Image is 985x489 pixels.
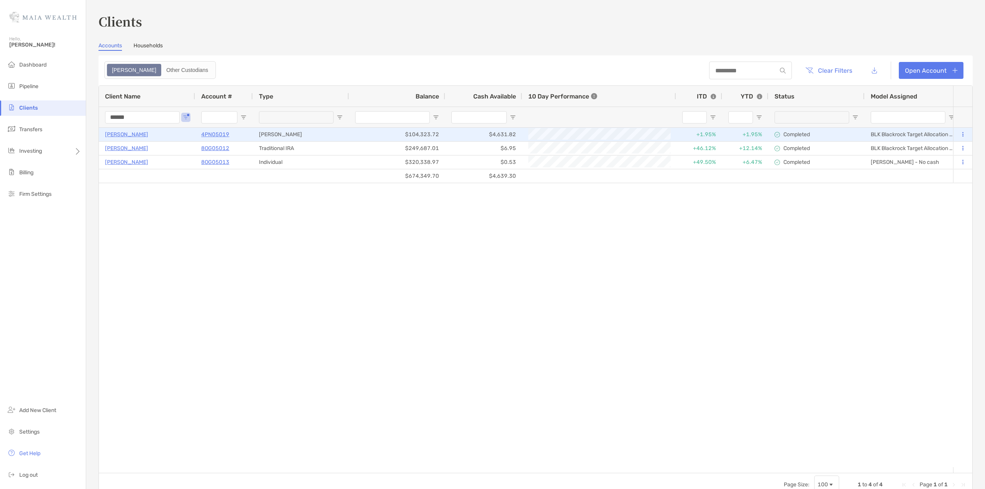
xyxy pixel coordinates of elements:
div: BLK Blackrock Target Allocation ETF 90/10 - Multi-Manager [865,128,961,141]
span: Get Help [19,450,40,457]
p: 4PN05019 [201,130,229,139]
div: Individual [253,155,349,169]
span: 4 [868,481,872,488]
p: Completed [783,145,810,152]
img: settings icon [7,427,16,436]
span: Firm Settings [19,191,52,197]
input: Model Assigned Filter Input [871,111,945,124]
div: $320,338.97 [349,155,445,169]
img: firm-settings icon [7,189,16,198]
input: Balance Filter Input [355,111,430,124]
div: +49.50% [676,155,722,169]
a: Households [134,42,163,51]
span: Cash Available [473,93,516,100]
span: to [862,481,867,488]
span: Log out [19,472,38,478]
img: billing icon [7,167,16,177]
div: +6.47% [722,155,768,169]
div: YTD [741,93,762,100]
span: Clients [19,105,38,111]
span: Transfers [19,126,42,133]
button: Open Filter Menu [852,114,858,120]
button: Open Filter Menu [433,114,439,120]
img: Zoe Logo [9,3,77,31]
span: [PERSON_NAME]! [9,42,81,48]
span: Type [259,93,273,100]
button: Open Filter Menu [183,114,189,120]
span: 1 [933,481,937,488]
span: of [873,481,878,488]
span: Client Name [105,93,140,100]
button: Open Filter Menu [240,114,247,120]
div: First Page [901,482,907,488]
div: +1.95% [722,128,768,141]
img: pipeline icon [7,81,16,90]
div: 100 [818,481,828,488]
span: Model Assigned [871,93,917,100]
div: 10 Day Performance [528,86,597,107]
a: Accounts [98,42,122,51]
div: $4,631.82 [445,128,522,141]
div: $6.95 [445,142,522,155]
span: Add New Client [19,407,56,414]
a: [PERSON_NAME] [105,130,148,139]
img: transfers icon [7,124,16,134]
button: Open Filter Menu [710,114,716,120]
img: clients icon [7,103,16,112]
div: ITD [697,93,716,100]
div: segmented control [104,61,216,79]
a: Open Account [899,62,963,79]
input: Account # Filter Input [201,111,237,124]
button: Open Filter Menu [756,114,762,120]
input: Client Name Filter Input [105,111,180,124]
div: +12.14% [722,142,768,155]
h3: Clients [98,12,973,30]
span: 1 [858,481,861,488]
a: 8OG05012 [201,144,229,153]
div: BLK Blackrock Target Allocation ETF 90/10 - Multi-Manager [865,142,961,155]
img: complete icon [775,160,780,165]
a: [PERSON_NAME] [105,144,148,153]
img: complete icon [775,132,780,137]
div: Zoe [108,65,160,75]
img: complete icon [775,146,780,151]
a: 8OG05013 [201,157,229,167]
p: Completed [783,131,810,138]
button: Clear Filters [800,62,858,79]
div: +46.12% [676,142,722,155]
p: Completed [783,159,810,165]
img: investing icon [7,146,16,155]
img: get-help icon [7,448,16,457]
div: Traditional IRA [253,142,349,155]
span: 1 [944,481,948,488]
div: $674,349.70 [349,169,445,183]
span: Pipeline [19,83,38,90]
div: $0.53 [445,155,522,169]
span: of [938,481,943,488]
span: Investing [19,148,42,154]
div: Page Size: [784,481,810,488]
button: Open Filter Menu [948,114,955,120]
div: +1.95% [676,128,722,141]
div: $104,323.72 [349,128,445,141]
div: [PERSON_NAME] - No cash [865,155,961,169]
span: Account # [201,93,232,100]
div: Previous Page [910,482,917,488]
span: Page [920,481,932,488]
img: input icon [780,68,786,73]
img: add_new_client icon [7,405,16,414]
span: 4 [879,481,883,488]
div: Last Page [960,482,966,488]
div: $249,687.01 [349,142,445,155]
button: Open Filter Menu [337,114,343,120]
div: Other Custodians [162,65,212,75]
button: Open Filter Menu [510,114,516,120]
a: [PERSON_NAME] [105,157,148,167]
img: logout icon [7,470,16,479]
input: ITD Filter Input [682,111,707,124]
